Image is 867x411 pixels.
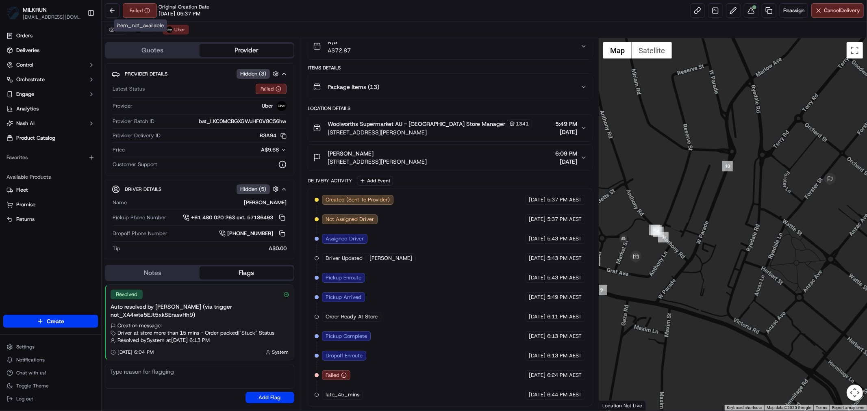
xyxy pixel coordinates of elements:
span: Pickup Enroute [326,274,361,281]
span: 6:09 PM [555,149,577,158]
span: Latest Status [113,85,145,93]
span: Driver at store more than 15 mins - Order packed | "Stuck" Status [117,329,274,337]
span: Creation message: [117,322,162,329]
button: Log out [3,393,98,405]
span: [DATE] [529,333,545,340]
div: Location Not Live [599,400,646,411]
span: [DATE] [529,255,545,262]
span: 6:11 PM AEST [547,313,582,320]
span: [DATE] 6:04 PM [117,349,154,355]
span: Package Items ( 13 ) [328,83,379,91]
img: MILKRUN [7,6,20,19]
span: Tip [113,245,120,252]
span: Provider Delivery ID [113,132,161,139]
span: [DATE] [529,294,545,301]
span: Create [47,317,64,325]
span: 1341 [516,121,529,127]
div: 9 [596,285,607,295]
span: 6:13 PM AEST [547,352,582,359]
span: bat_LKC0MCBGXGWuHF0V8C56hw [199,118,287,125]
button: Promise [3,198,98,211]
span: 5:49 PM AEST [547,294,582,301]
button: [EMAIL_ADDRESS][DOMAIN_NAME] [23,14,81,20]
div: Location Details [308,105,592,112]
button: Toggle fullscreen view [847,42,863,58]
span: Uber [174,26,185,33]
img: uber-new-logo.jpeg [166,26,173,33]
span: Dropoff Phone Number [113,230,167,237]
span: +61 480 020 263 ext. 57186493 [191,214,273,221]
button: Control [3,58,98,71]
div: Failed [256,84,287,94]
button: Hidden (3) [237,69,281,79]
span: 6:13 PM AEST [547,333,582,340]
span: Hidden ( 5 ) [240,186,266,193]
button: Engage [3,88,98,101]
span: Control [16,61,33,69]
div: Delivery Activity [308,177,352,184]
button: Settings [3,341,98,353]
button: MILKRUN [23,6,47,14]
button: Hidden (5) [237,184,281,194]
span: Driver Updated [326,255,363,262]
span: Resolved by System [117,337,165,344]
span: Chat with us! [16,370,46,376]
a: Deliveries [3,44,98,57]
span: Price [113,146,125,154]
button: CancelDelivery [811,3,864,18]
span: Original Creation Date [159,4,209,10]
button: Package Items (13) [308,74,592,100]
span: Provider [113,102,133,110]
span: 5:43 PM AEST [547,274,582,281]
button: Flags [200,266,293,279]
span: A$72.87 [328,46,351,54]
button: Show satellite imagery [632,42,672,58]
div: 4 [649,225,660,235]
a: Fleet [7,186,95,194]
div: 6 [653,227,664,237]
span: Log out [16,396,33,402]
a: Returns [7,216,95,223]
button: Failed [123,3,157,18]
a: Open this area in Google Maps (opens a new window) [601,400,628,411]
button: B3A94 [260,132,287,139]
button: Nash AI [3,117,98,130]
span: Woolworths Supermarket AU - [GEOGRAPHIC_DATA] Store Manager [328,120,505,128]
span: 5:37 PM AEST [547,196,582,203]
div: item_not_available [114,19,167,32]
button: [PHONE_NUMBER] [219,229,287,238]
button: Create [3,315,98,328]
img: uber-new-logo.jpeg [277,101,287,111]
span: Provider Details [125,71,167,77]
span: [STREET_ADDRESS][PERSON_NAME] [328,128,532,136]
span: Toggle Theme [16,383,49,389]
img: Google [601,400,628,411]
span: [PHONE_NUMBER] [227,230,273,237]
span: [DATE] [529,391,545,398]
button: A$9.68 [215,146,287,154]
span: Failed [326,372,339,379]
span: Pickup Phone Number [113,214,166,221]
a: Terms (opens in new tab) [816,405,827,410]
span: Map data ©2025 Google [767,405,811,410]
div: Favorites [3,151,98,164]
button: Provider DetailsHidden (3) [112,67,287,80]
span: [STREET_ADDRESS][PERSON_NAME] [328,158,427,166]
span: 5:37 PM AEST [547,216,582,223]
a: +61 480 020 263 ext. 57186493 [183,213,287,222]
span: Provider Batch ID [113,118,154,125]
div: 5 [651,225,662,236]
span: [PERSON_NAME] [328,149,374,158]
span: 5:43 PM AEST [547,235,582,242]
button: Orchestrate [3,73,98,86]
span: Driver Details [125,186,161,193]
a: Promise [7,201,95,208]
span: Engage [16,91,34,98]
span: Pickup Complete [326,333,367,340]
span: Hidden ( 3 ) [240,70,266,78]
span: late_45_mins [326,391,359,398]
button: N/AA$72.87 [308,33,592,59]
span: Not Assigned Driver [326,216,374,223]
span: Dropoff Enroute [326,352,363,359]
